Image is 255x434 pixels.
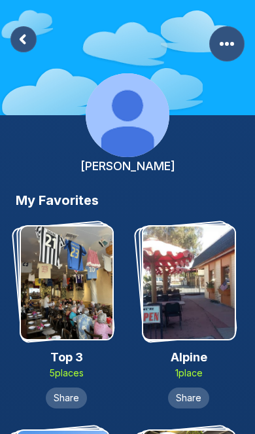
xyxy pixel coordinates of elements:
h3: My Favorites [16,191,99,209]
button: Share [168,388,209,408]
h2: Top 3 [20,348,114,367]
img: Profile Image [86,73,169,157]
p: 1 place [142,367,236,380]
button: Share [46,388,87,408]
img: Alpine [143,226,235,339]
span: Share [54,391,79,405]
button: More Options [209,26,245,62]
h2: Alpine [142,348,236,367]
h2: [PERSON_NAME] [16,157,239,175]
img: Top 3 [21,226,112,339]
span: Share [176,391,201,405]
p: 5 place s [20,367,114,380]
